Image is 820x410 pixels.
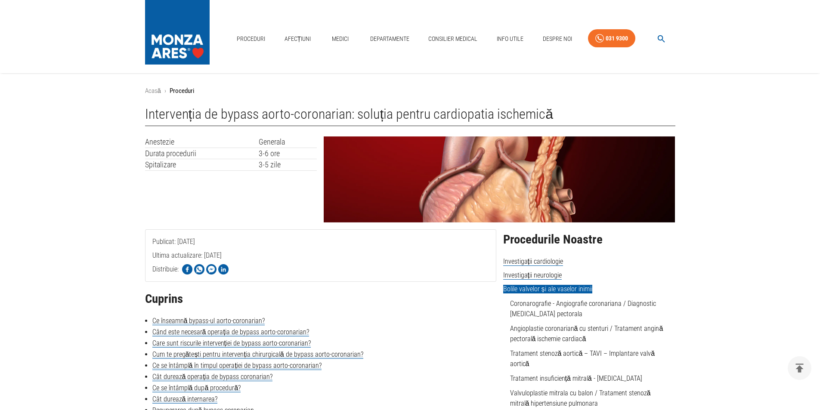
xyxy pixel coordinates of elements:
span: Bolile valvelor și ale vaselor inimii [503,285,592,293]
td: Spitalizare [145,159,259,171]
span: Investigații cardiologie [503,257,563,266]
img: Share on LinkedIn [218,264,229,274]
span: Publicat: [DATE] [152,237,195,280]
img: Share on Facebook Messenger [206,264,217,274]
a: Afecțiuni [281,30,315,48]
span: Ultima actualizare: [DATE] [152,251,222,294]
div: 031 9300 [606,33,628,44]
button: delete [788,356,811,380]
a: Despre Noi [539,30,576,48]
a: Proceduri [233,30,269,48]
h2: Procedurile Noastre [503,233,675,247]
p: Proceduri [170,86,194,96]
img: Share on WhatsApp [194,264,204,274]
td: Durata procedurii [145,148,259,159]
a: Valvuloplastie mitrala cu balon / Tratament stenoză mitrală hipertensiune pulmonara [510,389,651,407]
a: Acasă [145,87,161,95]
a: Cât durează internarea? [152,395,218,404]
a: Când este necesară operația de bypass aorto-coronarian? [152,328,309,336]
a: Cât durează operația de bypass coronarian? [152,373,272,381]
a: Coronarografie - Angiografie coronariana / Diagnostic [MEDICAL_DATA] pectorala [510,299,656,318]
h2: Cuprins [145,292,496,306]
nav: breadcrumb [145,86,675,96]
p: Distribuie: [152,264,179,274]
a: Tratament insuficiență mitrală - [MEDICAL_DATA] [510,374,642,382]
td: Generala [259,136,317,148]
td: 3-5 zile [259,159,317,171]
a: Consilier Medical [425,30,481,48]
a: Cum te pregătești pentru intervenția chirurgicală de bypass aorto-coronarian? [152,350,363,359]
a: Ce se întâmplă după procedură? [152,384,241,392]
a: 031 9300 [588,29,635,48]
a: Ce înseamnă bypass-ul aorto-coronarian? [152,317,265,325]
h1: Intervenția de bypass aorto-coronarian: soluția pentru cardiopatia ischemică [145,106,675,126]
a: Departamente [367,30,413,48]
a: Info Utile [493,30,527,48]
li: › [164,86,166,96]
a: Angioplastie coronariană cu stenturi / Tratament angină pectorală ischemie cardiacă [510,324,663,343]
a: Tratament stenoză aortică – TAVI – Implantare valvă aortică [510,349,655,368]
img: Share on Facebook [182,264,192,274]
img: Interventia de bypass aorto-coronarian pentru cardiopatia ischemica | Monza Ares [324,136,675,222]
td: 3-6 ore [259,148,317,159]
a: Medici [327,30,354,48]
a: Ce se întâmplă în timpul operației de bypass aorto-coronarian? [152,361,322,370]
td: Anestezie [145,136,259,148]
span: Investigații neurologie [503,271,562,280]
a: Care sunt riscurile intervenției de bypass aorto-coronarian? [152,339,311,348]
